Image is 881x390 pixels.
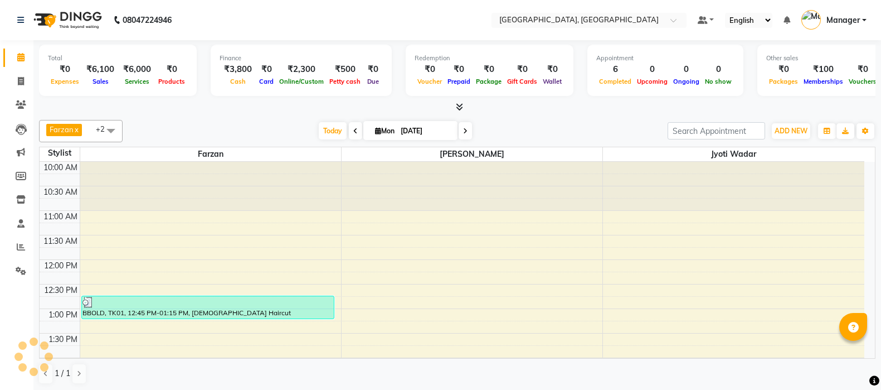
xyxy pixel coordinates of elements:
[220,63,256,76] div: ₹3,800
[415,63,445,76] div: ₹0
[256,78,276,85] span: Card
[372,127,397,135] span: Mon
[82,296,334,319] div: BBOLD, TK01, 12:45 PM-01:15 PM, [DEMOGRAPHIC_DATA] Haircut
[540,78,564,85] span: Wallet
[227,78,249,85] span: Cash
[276,78,327,85] span: Online/Custom
[55,368,70,379] span: 1 / 1
[48,63,82,76] div: ₹0
[41,235,80,247] div: 11:30 AM
[82,63,119,76] div: ₹6,100
[445,78,473,85] span: Prepaid
[90,78,111,85] span: Sales
[397,123,453,139] input: 2025-09-01
[363,63,383,76] div: ₹0
[603,147,864,161] span: Jyoti wadar
[276,63,327,76] div: ₹2,300
[801,10,821,30] img: Manager
[634,78,670,85] span: Upcoming
[48,54,188,63] div: Total
[504,63,540,76] div: ₹0
[80,147,341,161] span: Farzan
[670,63,702,76] div: 0
[41,211,80,223] div: 11:00 AM
[596,78,634,85] span: Completed
[766,78,801,85] span: Packages
[846,63,879,76] div: ₹0
[826,15,860,26] span: Manager
[702,78,734,85] span: No show
[634,63,670,76] div: 0
[74,125,79,134] a: x
[775,127,807,135] span: ADD NEW
[155,78,188,85] span: Products
[256,63,276,76] div: ₹0
[801,63,846,76] div: ₹100
[327,78,363,85] span: Petty cash
[364,78,382,85] span: Due
[122,78,152,85] span: Services
[596,54,734,63] div: Appointment
[41,186,80,198] div: 10:30 AM
[42,260,80,272] div: 12:00 PM
[46,334,80,345] div: 1:30 PM
[327,63,363,76] div: ₹500
[50,125,74,134] span: Farzan
[540,63,564,76] div: ₹0
[766,63,801,76] div: ₹0
[473,78,504,85] span: Package
[801,78,846,85] span: Memberships
[119,63,155,76] div: ₹6,000
[772,123,810,139] button: ADD NEW
[670,78,702,85] span: Ongoing
[834,345,870,379] iframe: chat widget
[702,63,734,76] div: 0
[123,4,172,36] b: 08047224946
[473,63,504,76] div: ₹0
[40,147,80,159] div: Stylist
[596,63,634,76] div: 6
[42,285,80,296] div: 12:30 PM
[41,162,80,174] div: 10:00 AM
[504,78,540,85] span: Gift Cards
[415,78,445,85] span: Voucher
[96,124,113,133] span: +2
[220,54,383,63] div: Finance
[668,122,765,139] input: Search Appointment
[48,78,82,85] span: Expenses
[46,309,80,321] div: 1:00 PM
[445,63,473,76] div: ₹0
[415,54,564,63] div: Redemption
[846,78,879,85] span: Vouchers
[155,63,188,76] div: ₹0
[319,122,347,139] span: Today
[342,147,602,161] span: [PERSON_NAME]
[28,4,105,36] img: logo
